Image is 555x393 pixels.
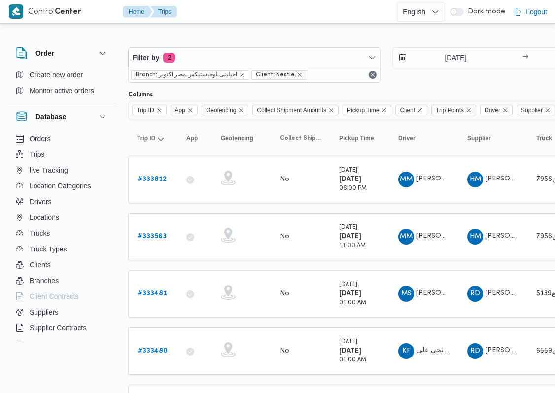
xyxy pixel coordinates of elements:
button: Monitor active orders [12,83,112,99]
h3: Database [35,111,66,123]
span: Location Categories [30,180,91,192]
button: Create new order [12,67,112,83]
button: Locations [12,210,112,225]
button: Remove Driver from selection in this group [502,107,508,113]
small: [DATE] [339,339,357,345]
a: #333481 [138,288,167,300]
span: KF [402,343,411,359]
img: X8yXhbKr1z7QwAAAABJRU5ErkJggg== [9,4,23,19]
a: #333480 [138,345,168,357]
span: RD [470,343,480,359]
span: Monitor active orders [30,85,94,97]
span: 2 active filters [163,53,175,63]
span: Client: Nestle [256,71,295,79]
span: App [175,105,185,116]
button: Home [123,6,152,18]
b: [DATE] [339,290,361,297]
label: Columns [128,91,153,99]
small: [DATE] [339,282,357,287]
button: Remove [367,69,379,81]
button: Supplier Contracts [12,320,112,336]
button: Client Contracts [12,288,112,304]
b: # 333481 [138,290,167,297]
button: Remove Pickup Time from selection in this group [381,107,387,113]
h3: Order [35,47,54,59]
button: Pickup Time [335,130,384,146]
span: Drivers [30,196,51,208]
span: Trip Points [436,105,464,116]
span: Collect Shipment Amounts [257,105,326,116]
button: remove selected entity [297,72,303,78]
span: [PERSON_NAME] [PERSON_NAME] [416,290,531,296]
span: [PERSON_NAME] [416,233,473,239]
small: [DATE] [339,225,357,230]
div: Muhammad Marawan Diab [398,229,414,245]
span: Collect Shipment Amounts [280,134,321,142]
button: remove selected entity [239,72,245,78]
span: Locations [30,212,59,223]
span: App [171,105,198,115]
span: Pickup Time [339,134,374,142]
span: MS [401,286,412,302]
span: Trip ID; Sorted in descending order [137,134,155,142]
button: Logout [510,2,551,22]
span: Trip Points [431,105,476,115]
button: Order [16,47,108,59]
button: Clients [12,257,112,273]
span: live Tracking [30,164,68,176]
small: [DATE] [339,168,357,173]
div: Karm Ftha Ala Ahmad Alawam [398,343,414,359]
span: Supplier [517,105,555,115]
button: Remove Client from selection in this group [417,107,423,113]
span: Client Contracts [30,290,79,302]
span: MM [400,172,413,187]
div: → [522,54,528,61]
button: Branches [12,273,112,288]
span: Collect Shipment Amounts [252,105,339,115]
button: Geofencing [217,130,266,146]
div: Muhammad Marawan Diab [398,172,414,187]
div: Database [8,131,116,344]
span: [PERSON_NAME] [416,176,473,182]
div: No [280,232,289,241]
div: Mahmood Sama Abadallah Ibrahem Khalaifah [398,286,414,302]
button: Remove Trip Points from selection in this group [466,107,472,113]
button: Location Categories [12,178,112,194]
span: Supplier Contracts [30,322,86,334]
b: [DATE] [339,176,361,182]
button: Remove Collect Shipment Amounts from selection in this group [328,107,334,113]
button: Supplier [463,130,522,146]
button: Remove App from selection in this group [187,107,193,113]
button: live Tracking [12,162,112,178]
span: كرم فتحى على [PERSON_NAME] [416,347,519,354]
span: Pickup Time [347,105,379,116]
span: Truck [536,134,552,142]
small: 06:00 PM [339,186,367,191]
span: Branch: اجيليتى لوجيستيكس مصر اكتوبر [136,71,237,79]
div: No [280,289,289,298]
b: [DATE] [339,233,361,240]
div: Hana Mjada Rais Ahmad [467,172,483,187]
div: Hana Mjada Rais Ahmad [467,229,483,245]
button: Driver [394,130,453,146]
button: Trucks [12,225,112,241]
b: # 333480 [138,348,168,354]
span: RD [470,286,480,302]
span: Filter by [133,52,159,64]
small: 01:00 AM [339,357,366,363]
span: Trip ID [137,105,154,116]
span: Orders [30,133,51,144]
div: Order [8,67,116,103]
span: Suppliers [30,306,58,318]
button: App [182,130,207,146]
div: Rajh Dhba Muhni Msaad [467,343,483,359]
div: No [280,175,289,184]
button: Remove Supplier from selection in this group [545,107,551,113]
span: Devices [30,338,54,350]
span: HM [470,172,481,187]
span: Create new order [30,69,83,81]
span: App [186,134,198,142]
span: Trips [30,148,45,160]
div: Rajh Dhba Muhni Msaad [467,286,483,302]
b: [DATE] [339,348,361,354]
